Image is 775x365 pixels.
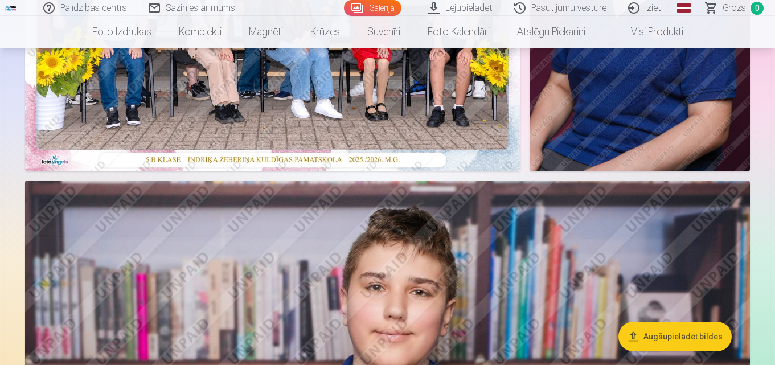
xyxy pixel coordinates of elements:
a: Atslēgu piekariņi [503,16,599,48]
a: Visi produkti [599,16,697,48]
a: Suvenīri [354,16,414,48]
a: Krūzes [297,16,354,48]
span: 0 [751,2,764,15]
button: Augšupielādēt bildes [618,322,732,351]
a: Foto izdrukas [79,16,165,48]
a: Foto kalendāri [414,16,503,48]
span: Grozs [723,1,746,15]
a: Komplekti [165,16,235,48]
img: /fa1 [5,5,17,11]
a: Magnēti [235,16,297,48]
